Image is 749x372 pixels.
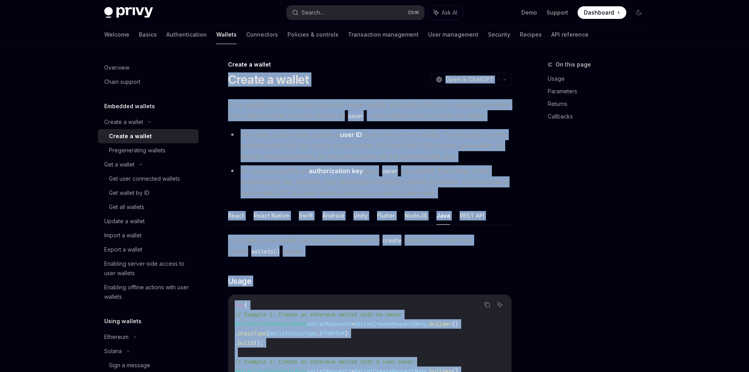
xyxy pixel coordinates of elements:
h5: Embedded wallets [104,102,155,111]
a: Demo [521,9,537,17]
a: Import a wallet [98,228,199,242]
a: Get wallet by ID [98,186,199,200]
a: Enabling offline actions with user wallets [98,280,199,304]
a: API reference [551,25,589,44]
strong: authorization key [309,167,363,175]
a: Usage [548,72,651,85]
button: Unity [353,206,368,225]
h5: Using wallets [104,316,142,326]
a: Wallets [216,25,237,44]
div: Get wallet by ID [109,188,149,198]
span: . [235,330,238,337]
a: Support [547,9,568,17]
span: // Example 2: Create an ethereum wallet with a user owner [235,358,414,365]
button: Flutter [377,206,395,225]
a: Parameters [548,85,651,98]
a: Export a wallet [98,242,199,257]
button: Toggle dark mode [633,6,645,19]
div: Update a wallet [104,217,145,226]
div: Create a wallet [109,131,152,141]
button: Swift [299,206,313,225]
span: (); [254,339,263,346]
div: Overview [104,63,129,72]
code: owner [379,167,401,176]
button: React [228,206,244,225]
code: owner [345,112,367,120]
a: User management [428,25,478,44]
div: Create a wallet [104,117,143,127]
button: REST API [460,206,484,225]
code: create [379,236,405,245]
a: Enabling server-side access to user wallets [98,257,199,280]
button: Java [436,206,450,225]
a: Transaction management [348,25,419,44]
span: { [244,302,247,309]
span: builder [430,320,452,328]
span: . [317,330,320,337]
a: Policies & controls [287,25,339,44]
div: Solana [104,346,122,356]
a: Overview [98,61,199,75]
a: Update a wallet [98,214,199,228]
span: build [238,339,254,346]
div: Pregenerating wallets [109,146,166,155]
span: chainType [238,330,266,337]
span: WalletCreateRequestBody [235,320,307,328]
a: Pregenerating wallets [98,143,199,157]
a: Basics [139,25,157,44]
span: . [235,339,238,346]
a: Dashboard [578,6,626,19]
a: Callbacks [548,110,651,123]
a: Create a wallet [98,129,199,143]
span: . [427,320,430,328]
a: Recipes [520,25,542,44]
span: walletRequest1 [307,320,351,328]
span: Open in ChatGPT [445,76,493,83]
li: Or, you can specify an as an on a wallet. The holder of the authorization key, typically your app... [228,165,512,198]
a: Welcome [104,25,129,44]
span: try [235,302,244,309]
span: Dashboard [584,9,614,17]
div: Chain support [104,77,140,87]
a: Connectors [246,25,278,44]
a: Chain support [98,75,199,89]
a: Authentication [166,25,207,44]
strong: user ID [340,131,362,139]
button: NodeJS [405,206,427,225]
a: Get all wallets [98,200,199,214]
span: ETHEREUM [320,330,345,337]
a: Returns [548,98,651,110]
div: Get user connected wallets [109,174,180,183]
span: WalletCreateRequestBody [354,320,427,328]
div: Get a wallet [104,160,134,169]
span: Ask AI [442,9,457,17]
button: Open in ChatGPT [431,73,498,86]
span: WalletChainType [269,330,317,337]
div: Enabling server-side access to user wallets [104,259,194,278]
button: React Native [254,206,289,225]
button: Ask AI [428,6,463,20]
span: On this page [556,60,591,69]
div: Enabling offline actions with user wallets [104,283,194,302]
div: Create a wallet [228,61,512,68]
div: Search... [302,8,324,17]
img: dark logo [104,7,153,18]
span: ( [266,330,269,337]
button: Ask AI [495,300,505,310]
li: To create a user wallet, specify a as an owner of the wallet. This ensures only the authenticated... [228,129,512,162]
a: Security [488,25,510,44]
button: Android [322,206,344,225]
span: // Example 1: Create an ethereum wallet with no owner [235,311,401,318]
div: Ethereum [104,332,129,342]
code: wallets() [248,247,283,256]
span: = [351,320,354,328]
div: Sign a message [109,361,150,370]
button: Search...CtrlK [287,6,424,20]
span: Usage [228,276,252,287]
div: Get all wallets [109,202,144,212]
div: Import a wallet [104,231,142,240]
span: To create a new wallet with the Java SDK, use the method from the Privy client’s helper: [228,235,512,257]
span: Ctrl K [408,9,420,16]
button: Copy the contents from the code block [482,300,492,310]
span: ) [345,330,348,337]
